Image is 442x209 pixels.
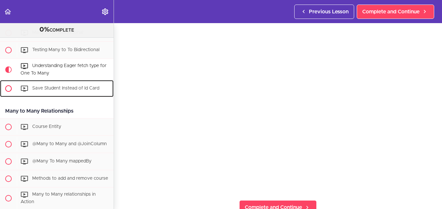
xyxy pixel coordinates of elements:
span: Course Entity [32,125,61,129]
a: Complete and Continue [357,5,434,19]
svg: Settings Menu [101,8,109,16]
a: Previous Lesson [294,5,354,19]
span: Testing Many to To Bidirectional [32,48,100,52]
span: Previous Lesson [309,8,349,16]
span: Methods to add and remove course [32,176,108,181]
span: @Many to Many and @JoinColumn [32,142,107,146]
svg: Back to course curriculum [4,8,12,16]
span: Complete and Continue [362,8,420,16]
span: Save Student Instead of Id Card [32,86,99,91]
span: Understanding Eager fetch type for One To Many [21,63,106,76]
span: Many to Many relationships in Action [21,192,96,204]
span: 0% [39,26,49,33]
span: @Many To Many mappedBy [32,159,91,164]
div: COMPLETE [8,26,105,34]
